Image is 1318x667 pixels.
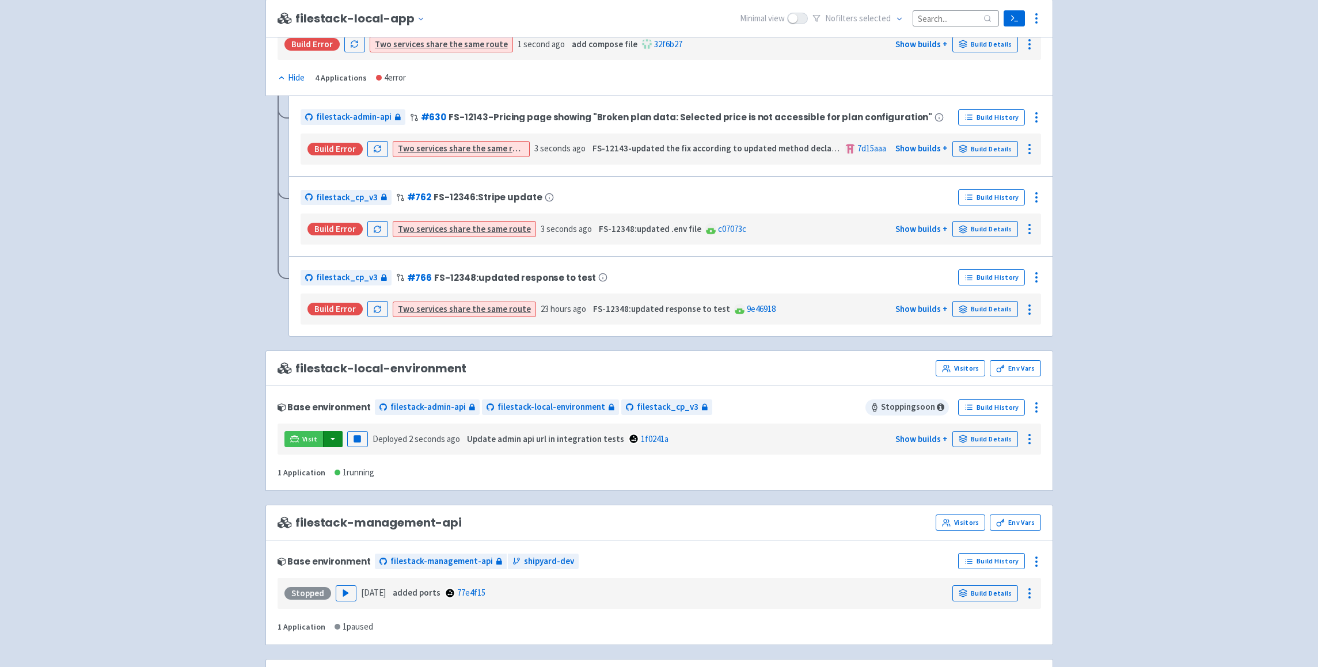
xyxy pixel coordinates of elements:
[518,39,565,49] time: 1 second ago
[572,39,637,49] strong: add compose file
[482,399,619,415] a: filestack-local-environment
[958,553,1025,569] a: Build History
[390,555,493,568] span: filestack-management-api
[637,401,698,414] span: filestack_cp_v3
[398,223,531,234] a: Two services share the same route
[373,433,460,444] span: Deployed
[740,12,785,25] span: Minimal view
[508,554,579,569] a: shipyard-dev
[621,399,712,415] a: filestack_cp_v3
[895,223,948,234] a: Show builds +
[952,141,1018,157] a: Build Details
[857,143,886,154] a: 7d15aaa
[747,303,776,314] a: 9e46918
[895,143,948,154] a: Show builds +
[409,433,460,444] time: 2 seconds ago
[316,271,378,284] span: filestack_cp_v3
[593,303,730,314] strong: FS-12348:updated response to test
[398,303,531,314] a: Two services share the same route
[599,223,701,234] strong: FS-12348:updated .env file
[336,585,356,601] button: Play
[407,272,432,284] a: #766
[541,223,592,234] time: 3 seconds ago
[958,189,1025,205] a: Build History
[534,143,586,154] time: 3 seconds ago
[825,12,891,25] span: No filter s
[958,109,1025,125] a: Build History
[541,303,586,314] time: 23 hours ago
[952,301,1018,317] a: Build Details
[497,401,605,414] span: filestack-local-environment
[936,360,985,376] a: Visitors
[407,191,432,203] a: #762
[278,516,462,529] span: filestack-management-api
[467,433,624,444] strong: Update admin api url in integration tests
[457,587,485,598] a: 77e4f15
[524,555,574,568] span: shipyard-dev
[278,362,467,375] span: filestack-local-environment
[375,554,507,569] a: filestack-management-api
[952,36,1018,52] a: Build Details
[958,399,1025,416] a: Build History
[641,433,669,444] a: 1f0241a
[393,587,440,598] strong: added ports
[718,223,746,234] a: c07073c
[315,71,367,85] div: 4 Applications
[278,466,325,479] div: 1 Application
[592,143,856,154] strong: FS-12143-updated the fix according to updated method declaration
[284,38,340,51] div: Build Error
[952,585,1018,601] a: Build Details
[301,109,405,125] a: filestack-admin-api
[307,303,363,315] div: Build Error
[335,620,373,634] div: 1 paused
[278,402,371,412] div: Base environment
[895,303,948,314] a: Show builds +
[895,433,948,444] a: Show builds +
[390,401,466,414] span: filestack-admin-api
[865,399,949,416] span: Stopping soon
[434,273,596,283] span: FS-12348:updated response to test
[361,587,386,598] time: [DATE]
[347,431,368,447] button: Pause
[449,112,932,122] span: FS-12143-Pricing page showing "Broken plan data: Selected price is not accessible for plan config...
[278,71,306,85] button: Hide
[278,71,305,85] div: Hide
[278,557,371,566] div: Base environment
[301,190,392,205] a: filestack_cp_v3
[952,431,1018,447] a: Build Details
[421,111,447,123] a: #630
[307,143,363,155] div: Build Error
[376,71,406,85] div: 4 error
[990,514,1040,531] a: Env Vars
[375,39,508,49] a: Two services share the same route
[295,12,429,25] button: filestack-local-app
[434,192,542,202] span: FS-12346:Stripe update
[307,223,363,235] div: Build Error
[1004,10,1025,26] a: Terminal
[335,466,374,479] div: 1 running
[284,587,331,600] div: Stopped
[375,399,480,415] a: filestack-admin-api
[859,13,891,24] span: selected
[913,10,999,26] input: Search...
[316,110,392,124] span: filestack-admin-api
[936,514,985,531] a: Visitors
[952,221,1018,237] a: Build Details
[316,191,378,204] span: filestack_cp_v3
[284,431,324,447] a: Visit
[301,270,392,285] a: filestack_cp_v3
[278,620,325,634] div: 1 Application
[958,269,1025,285] a: Build History
[302,434,317,444] span: Visit
[895,39,948,49] a: Show builds +
[398,143,531,154] a: Two services share the same route
[654,39,682,49] a: 32f6b27
[990,360,1040,376] a: Env Vars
